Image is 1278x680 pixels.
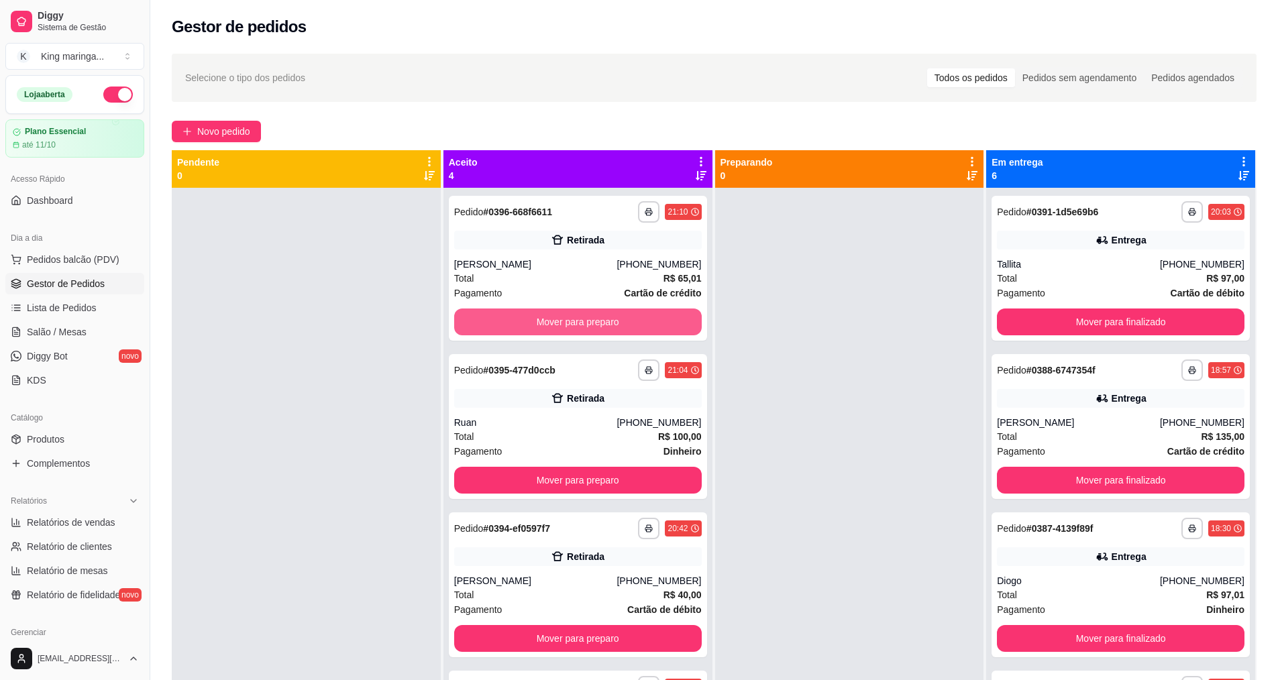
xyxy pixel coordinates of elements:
[1026,365,1096,376] strong: # 0388-6747354f
[454,416,617,429] div: Ruan
[1201,431,1244,442] strong: R$ 135,00
[617,258,701,271] div: [PHONE_NUMBER]
[454,207,484,217] span: Pedido
[454,429,474,444] span: Total
[483,207,552,217] strong: # 0396-668f6611
[454,625,702,652] button: Mover para preparo
[22,139,56,150] article: até 11/10
[721,169,773,182] p: 0
[997,444,1045,459] span: Pagamento
[5,642,144,675] button: [EMAIL_ADDRESS][DOMAIN_NAME]
[27,457,90,470] span: Complementos
[668,365,688,376] div: 21:04
[483,365,555,376] strong: # 0395-477d0ccb
[997,523,1026,534] span: Pedido
[454,587,474,602] span: Total
[5,429,144,450] a: Produtos
[177,156,219,169] p: Pendente
[997,574,1160,587] div: Diogo
[5,622,144,643] div: Gerenciar
[454,602,502,617] span: Pagamento
[27,588,120,602] span: Relatório de fidelidade
[27,325,87,339] span: Salão / Mesas
[38,653,123,664] span: [EMAIL_ADDRESS][DOMAIN_NAME]
[1026,523,1094,534] strong: # 0387-4139f89f
[668,207,688,217] div: 21:10
[1160,574,1244,587] div: [PHONE_NUMBER]
[1112,550,1147,563] div: Entrega
[5,43,144,70] button: Select a team
[454,271,474,286] span: Total
[25,127,86,137] article: Plano Essencial
[449,156,478,169] p: Aceito
[5,453,144,474] a: Complementos
[1206,589,1244,600] strong: R$ 97,01
[454,523,484,534] span: Pedido
[997,207,1026,217] span: Pedido
[27,301,97,315] span: Lista de Pedidos
[663,273,702,284] strong: R$ 65,01
[1171,288,1244,298] strong: Cartão de débito
[997,308,1244,335] button: Mover para finalizado
[627,604,701,615] strong: Cartão de débito
[997,467,1244,494] button: Mover para finalizado
[27,564,108,577] span: Relatório de mesas
[1026,207,1098,217] strong: # 0391-1d5e69b6
[624,288,701,298] strong: Cartão de crédito
[5,297,144,319] a: Lista de Pedidos
[38,10,139,22] span: Diggy
[5,584,144,606] a: Relatório de fidelidadenovo
[27,349,68,363] span: Diggy Bot
[27,194,73,207] span: Dashboard
[1112,392,1147,405] div: Entrega
[5,345,144,367] a: Diggy Botnovo
[172,121,261,142] button: Novo pedido
[483,523,550,534] strong: # 0394-ef0597f7
[27,516,115,529] span: Relatórios de vendas
[5,273,144,294] a: Gestor de Pedidos
[454,286,502,300] span: Pagamento
[103,87,133,103] button: Alterar Status
[454,365,484,376] span: Pedido
[5,168,144,190] div: Acesso Rápido
[197,124,250,139] span: Novo pedido
[927,68,1015,87] div: Todos os pedidos
[1167,446,1244,457] strong: Cartão de crédito
[17,87,72,102] div: Loja aberta
[997,429,1017,444] span: Total
[997,365,1026,376] span: Pedido
[182,127,192,136] span: plus
[449,169,478,182] p: 4
[1211,207,1231,217] div: 20:03
[997,286,1045,300] span: Pagamento
[658,431,702,442] strong: R$ 100,00
[663,446,702,457] strong: Dinheiro
[5,512,144,533] a: Relatórios de vendas
[1211,365,1231,376] div: 18:57
[17,50,30,63] span: K
[1160,416,1244,429] div: [PHONE_NUMBER]
[27,433,64,446] span: Produtos
[1206,604,1244,615] strong: Dinheiro
[5,407,144,429] div: Catálogo
[992,169,1043,182] p: 6
[454,258,617,271] div: [PERSON_NAME]
[997,625,1244,652] button: Mover para finalizado
[5,536,144,557] a: Relatório de clientes
[454,444,502,459] span: Pagamento
[997,602,1045,617] span: Pagamento
[617,574,701,587] div: [PHONE_NUMBER]
[27,277,105,290] span: Gestor de Pedidos
[5,119,144,158] a: Plano Essencialaté 11/10
[1206,273,1244,284] strong: R$ 97,00
[997,258,1160,271] div: Tallita
[567,550,604,563] div: Retirada
[668,523,688,534] div: 20:42
[5,190,144,211] a: Dashboard
[177,169,219,182] p: 0
[5,5,144,38] a: DiggySistema de Gestão
[27,253,119,266] span: Pedidos balcão (PDV)
[997,271,1017,286] span: Total
[617,416,701,429] div: [PHONE_NUMBER]
[27,540,112,553] span: Relatório de clientes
